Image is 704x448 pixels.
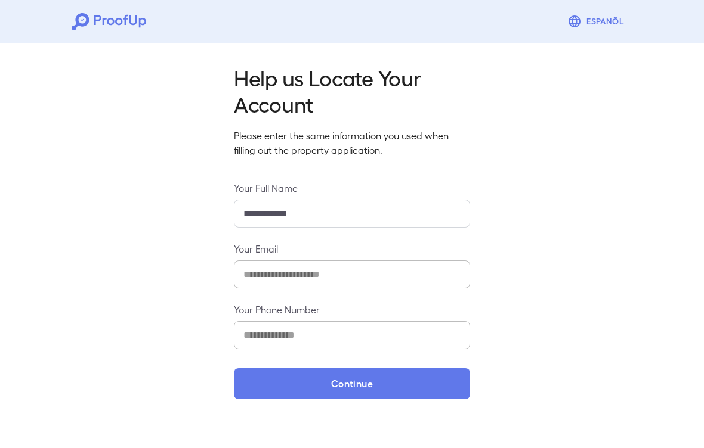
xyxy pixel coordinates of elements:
label: Your Phone Number [234,303,470,316]
label: Your Full Name [234,181,470,195]
button: Continue [234,368,470,399]
label: Your Email [234,242,470,256]
p: Please enter the same information you used when filling out the property application. [234,129,470,157]
h2: Help us Locate Your Account [234,64,470,117]
button: Espanõl [563,10,632,33]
